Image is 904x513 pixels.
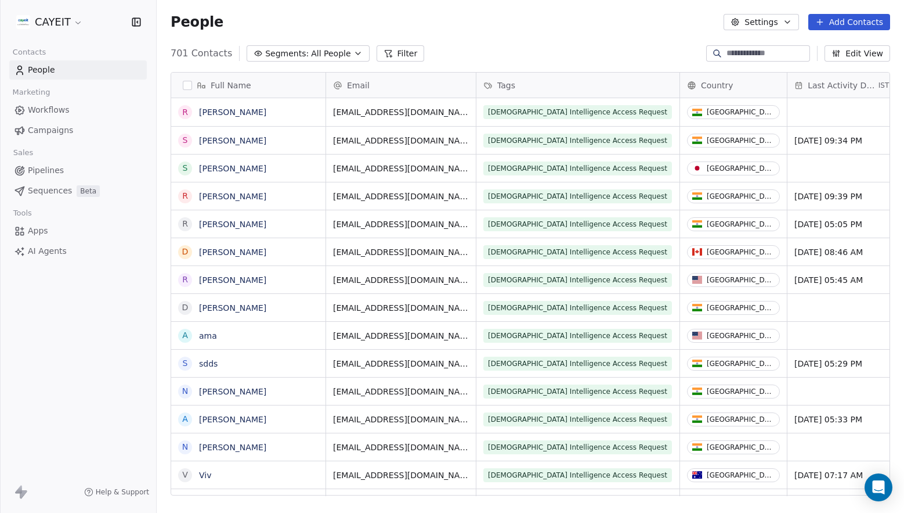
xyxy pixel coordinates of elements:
[182,441,188,453] div: N
[333,469,469,481] span: [EMAIL_ADDRESS][DOMAIN_NAME]
[483,301,672,315] span: [DEMOGRAPHIC_DATA] Intelligence Access Request
[707,164,775,173] div: [GEOGRAPHIC_DATA]
[333,163,469,174] span: [EMAIL_ADDRESS][DOMAIN_NAME]
[199,192,266,201] a: [PERSON_NAME]
[483,189,672,203] span: [DEMOGRAPHIC_DATA] Intelligence Access Request
[497,80,515,91] span: Tags
[28,124,73,137] span: Campaigns
[211,80,251,91] span: Full Name
[182,329,188,342] div: a
[9,60,147,80] a: People
[483,357,672,371] span: [DEMOGRAPHIC_DATA] Intelligence Access Request
[333,302,469,314] span: [EMAIL_ADDRESS][DOMAIN_NAME]
[28,225,48,237] span: Apps
[483,468,672,482] span: [DEMOGRAPHIC_DATA] Intelligence Access Request
[483,412,672,426] span: [DEMOGRAPHIC_DATA] Intelligence Access Request
[199,107,266,117] a: [PERSON_NAME]
[707,248,775,256] div: [GEOGRAPHIC_DATA]
[199,471,211,480] a: Viv
[707,108,775,116] div: [GEOGRAPHIC_DATA]
[794,218,887,230] span: [DATE] 05:05 PM
[483,134,672,148] span: [DEMOGRAPHIC_DATA] Intelligence Access Request
[183,134,188,146] div: S
[483,440,672,454] span: [DEMOGRAPHIC_DATA] Intelligence Access Request
[8,44,51,61] span: Contacts
[182,385,188,397] div: N
[787,73,894,98] div: Last Activity DateIST
[182,106,188,119] div: R
[483,162,672,175] span: [DEMOGRAPHIC_DATA] Intelligence Access Request
[171,98,326,496] div: grid
[28,245,67,257] span: AI Agents
[794,469,887,481] span: [DATE] 07:17 AM
[808,80,876,91] span: Last Activity Date
[8,205,37,222] span: Tools
[199,387,266,396] a: [PERSON_NAME]
[199,136,266,145] a: [PERSON_NAME]
[483,385,672,399] span: [DEMOGRAPHIC_DATA] Intelligence Access Request
[9,242,147,261] a: AI Agents
[680,73,787,98] div: Country
[794,191,887,202] span: [DATE] 09:39 PM
[199,359,218,368] a: sdds
[199,415,266,424] a: [PERSON_NAME]
[199,275,266,285] a: [PERSON_NAME]
[333,246,469,258] span: [EMAIL_ADDRESS][DOMAIN_NAME]
[182,246,189,258] div: d
[707,360,775,368] div: [GEOGRAPHIC_DATA]
[333,135,469,146] span: [EMAIL_ADDRESS][DOMAIN_NAME]
[9,101,147,120] a: Workflows
[199,303,266,313] a: [PERSON_NAME]
[8,84,55,101] span: Marketing
[199,220,266,229] a: [PERSON_NAME]
[9,121,147,140] a: Campaigns
[333,191,469,202] span: [EMAIL_ADDRESS][DOMAIN_NAME]
[483,329,672,343] span: [DEMOGRAPHIC_DATA] Intelligence Access Request
[182,274,188,286] div: R
[707,137,775,145] div: [GEOGRAPHIC_DATA]
[794,246,887,258] span: [DATE] 08:46 AM
[8,144,38,162] span: Sales
[28,104,70,116] span: Workflows
[171,13,223,31] span: People
[28,64,55,76] span: People
[794,274,887,286] span: [DATE] 05:45 AM
[311,48,350,60] span: All People
[333,386,469,397] span: [EMAIL_ADDRESS][DOMAIN_NAME]
[199,331,217,340] a: ama
[707,276,775,284] div: [GEOGRAPHIC_DATA]
[808,14,890,30] button: Add Contacts
[182,413,188,425] div: A
[9,161,147,180] a: Pipelines
[9,181,147,200] a: SequencesBeta
[707,388,775,396] div: [GEOGRAPHIC_DATA]
[483,245,672,259] span: [DEMOGRAPHIC_DATA] Intelligence Access Request
[707,220,775,228] div: [GEOGRAPHIC_DATA]
[724,14,798,30] button: Settings
[77,185,100,197] span: Beta
[84,487,149,497] a: Help & Support
[878,81,889,90] span: IST
[483,273,672,287] span: [DEMOGRAPHIC_DATA] Intelligence Access Request
[9,221,147,241] a: Apps
[707,332,775,340] div: [GEOGRAPHIC_DATA]
[347,80,370,91] span: Email
[199,443,266,452] a: [PERSON_NAME]
[865,473,892,501] div: Open Intercom Messenger
[707,192,775,200] div: [GEOGRAPHIC_DATA]
[707,471,775,479] div: [GEOGRAPHIC_DATA]
[333,274,469,286] span: [EMAIL_ADDRESS][DOMAIN_NAME]
[794,414,887,425] span: [DATE] 05:33 PM
[707,443,775,451] div: [GEOGRAPHIC_DATA]
[96,487,149,497] span: Help & Support
[333,414,469,425] span: [EMAIL_ADDRESS][DOMAIN_NAME]
[794,135,887,146] span: [DATE] 09:34 PM
[483,496,672,510] span: [DEMOGRAPHIC_DATA] Intelligence Access Request
[182,469,188,481] div: V
[707,304,775,312] div: [GEOGRAPHIC_DATA]
[199,247,266,257] a: [PERSON_NAME]
[333,218,469,230] span: [EMAIL_ADDRESS][DOMAIN_NAME]
[183,162,188,174] div: S
[265,48,309,60] span: Segments:
[182,218,188,230] div: r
